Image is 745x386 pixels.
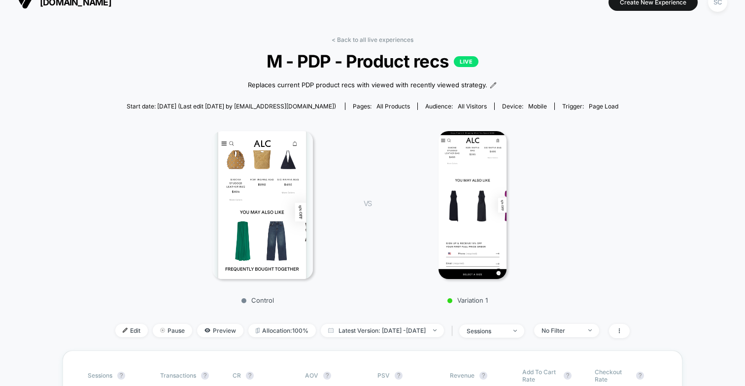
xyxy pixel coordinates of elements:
span: Sessions [88,372,112,379]
div: No Filter [542,327,581,334]
button: ? [201,372,209,380]
span: Pause [153,324,192,337]
span: Device: [494,103,554,110]
p: Variation 1 [381,296,554,304]
span: Replaces current PDP product recs with viewed with recently viewed strategy. [248,80,487,90]
span: all products [376,103,410,110]
span: M - PDP - Product recs [141,51,604,71]
img: end [433,329,437,331]
img: end [588,329,592,331]
span: Latest Version: [DATE] - [DATE] [321,324,444,337]
button: ? [117,372,125,380]
span: Start date: [DATE] (Last edit [DATE] by [EMAIL_ADDRESS][DOMAIN_NAME]) [127,103,336,110]
span: VS [364,199,372,208]
span: Allocation: 100% [248,324,316,337]
span: | [449,324,459,338]
span: Checkout Rate [595,368,631,383]
span: AOV [305,372,318,379]
img: edit [123,328,128,333]
img: rebalance [256,328,260,333]
img: Variation 1 main [439,131,507,279]
p: Control [171,296,344,304]
span: Transactions [160,372,196,379]
div: Trigger: [562,103,618,110]
button: ? [479,372,487,380]
div: sessions [467,327,506,335]
img: end [160,328,165,333]
button: ? [395,372,403,380]
span: Edit [115,324,148,337]
span: mobile [528,103,547,110]
p: LIVE [454,56,478,67]
img: calendar [328,328,334,333]
div: Pages: [353,103,410,110]
a: < Back to all live experiences [332,36,413,43]
span: PSV [377,372,390,379]
span: Revenue [450,372,474,379]
img: Control main [212,131,313,279]
button: ? [636,372,644,380]
button: ? [246,372,254,380]
img: end [513,330,517,332]
span: Page Load [589,103,618,110]
span: CR [233,372,241,379]
button: ? [323,372,331,380]
span: All Visitors [458,103,487,110]
div: Audience: [425,103,487,110]
span: Preview [197,324,243,337]
button: ? [564,372,572,380]
span: Add To Cart Rate [522,368,559,383]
